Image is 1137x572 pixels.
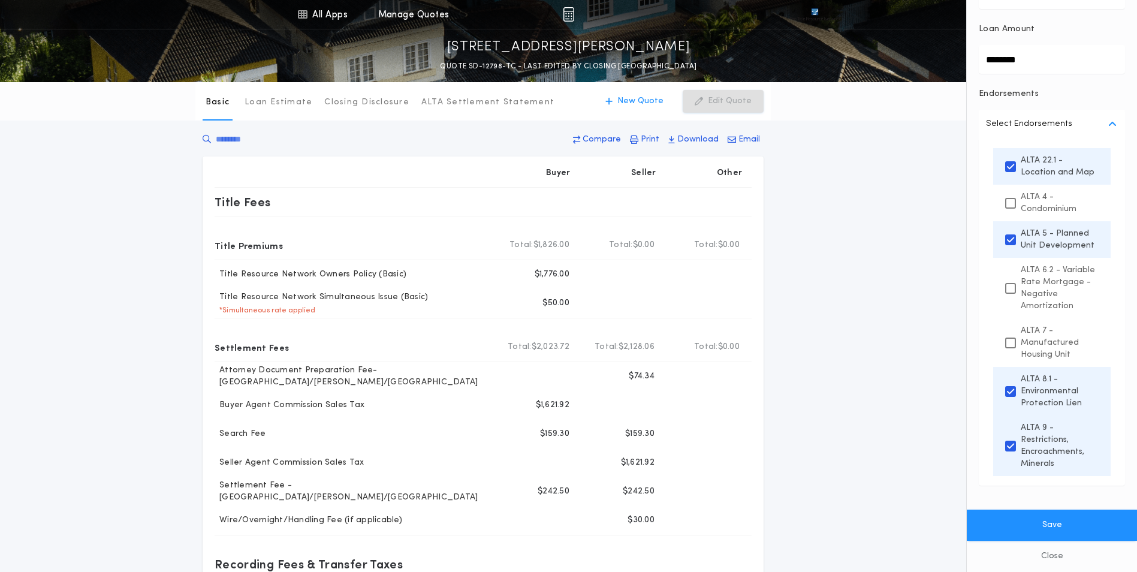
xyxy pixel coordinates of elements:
p: New Quote [617,95,663,107]
button: Select Endorsements [979,110,1125,139]
p: Settlement Fee - [GEOGRAPHIC_DATA]/[PERSON_NAME]/[GEOGRAPHIC_DATA] [215,480,494,504]
p: Loan Amount [979,23,1035,35]
button: Compare [569,129,625,150]
input: Loan Amount [979,45,1125,74]
b: Total: [694,341,718,353]
ul: Select Endorsements [979,139,1125,486]
p: Edit Quote [708,95,752,107]
p: $1,621.92 [536,399,569,411]
p: ALTA Settlement Statement [421,97,554,109]
b: Total: [508,341,532,353]
p: Search Fee [215,428,266,440]
b: Total: [609,239,633,251]
p: Title Fees [215,192,271,212]
p: Buyer Agent Commission Sales Tax [215,399,364,411]
p: Seller [631,167,656,179]
p: $159.30 [540,428,569,440]
button: New Quote [593,90,675,113]
p: ALTA 4 - Condominium [1021,191,1099,215]
img: vs-icon [789,8,840,20]
p: ALTA 7 - Manufactured Housing Unit [1021,324,1099,361]
p: Attorney Document Preparation Fee-[GEOGRAPHIC_DATA]/[PERSON_NAME]/[GEOGRAPHIC_DATA] [215,365,494,389]
p: Basic [206,97,230,109]
p: ALTA 22.1 - Location and Map [1021,154,1099,179]
p: $1,621.92 [621,457,655,469]
p: [STREET_ADDRESS][PERSON_NAME] [447,38,690,57]
button: Download [665,129,722,150]
button: Print [626,129,663,150]
button: Close [967,541,1137,572]
p: $1,776.00 [535,269,569,281]
img: img [563,7,574,22]
p: Compare [583,134,621,146]
b: Total: [595,341,619,353]
p: Endorsements [979,88,1125,100]
span: $0.00 [718,341,740,353]
span: $2,128.06 [619,341,655,353]
p: Wire/Overnight/Handling Fee (if applicable) [215,514,402,526]
b: Total: [509,239,533,251]
p: Download [677,134,719,146]
p: ALTA 8.1 - Environmental Protection Lien [1021,373,1099,410]
button: Email [724,129,764,150]
p: $159.30 [625,428,655,440]
button: Save [967,510,1137,541]
span: $0.00 [718,239,740,251]
p: * Simultaneous rate applied [215,306,316,315]
p: Title Resource Network Owners Policy (Basic) [215,269,406,281]
p: ALTA 5 - Planned Unit Development [1021,227,1099,252]
p: Title Premiums [215,236,283,255]
p: $74.34 [629,371,655,383]
p: Email [738,134,760,146]
p: Closing Disclosure [324,97,409,109]
span: $0.00 [633,239,655,251]
span: $2,023.72 [532,341,569,353]
p: $242.50 [538,486,569,498]
span: $1,826.00 [533,239,569,251]
p: $50.00 [542,297,569,309]
p: Print [641,134,659,146]
p: $242.50 [623,486,655,498]
b: Total: [694,239,718,251]
p: Buyer [546,167,570,179]
p: Other [717,167,742,179]
p: QUOTE SD-12798-TC - LAST EDITED BY CLOSING [GEOGRAPHIC_DATA] [440,61,696,73]
p: Seller Agent Commission Sales Tax [215,457,364,469]
p: ALTA 9 - Restrictions, Encroachments, Minerals [1021,422,1099,470]
p: Select Endorsements [986,117,1072,131]
p: ALTA 6.2 - Variable Rate Mortgage - Negative Amortization [1021,264,1099,312]
p: Title Resource Network Simultaneous Issue (Basic) [215,291,428,303]
p: Loan Estimate [245,97,312,109]
p: Settlement Fees [215,338,289,357]
p: $30.00 [628,514,655,526]
button: Edit Quote [683,90,764,113]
